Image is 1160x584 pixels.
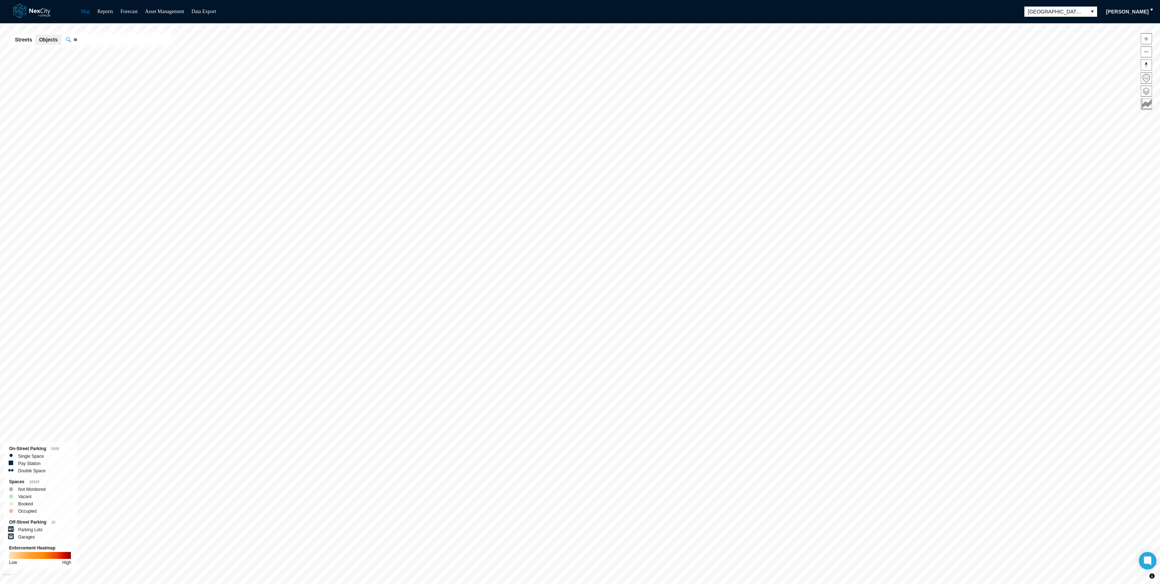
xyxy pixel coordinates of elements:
div: Spaces [9,478,71,486]
a: Reports [97,9,113,14]
label: Pay Station [18,460,40,467]
a: Asset Management [145,9,184,14]
label: Occupied [18,508,37,515]
span: Objects [39,36,57,43]
span: Zoom in [1141,33,1152,44]
div: High [62,559,71,566]
label: Parking Lots [18,526,43,533]
div: Low [9,559,17,566]
button: select [1088,7,1097,17]
button: Zoom in [1141,33,1152,44]
label: Booked [18,500,33,508]
a: Map [81,9,90,14]
button: Layers management [1141,86,1152,97]
span: Reset bearing to north [1141,60,1152,70]
div: Off-Street Parking [9,519,71,526]
button: Zoom out [1141,46,1152,57]
div: On-Street Parking [9,445,71,453]
img: enforcement [9,552,71,559]
button: Key metrics [1141,99,1152,110]
label: Double Space [18,467,45,474]
span: [PERSON_NAME] [1106,8,1149,15]
label: Single Space [18,453,44,460]
label: Not Monitored [18,486,45,493]
span: Zoom out [1141,47,1152,57]
label: Vacant [18,493,31,500]
a: Mapbox homepage [3,573,12,582]
span: 2449 [51,447,59,451]
div: Enforcement Heatmap [9,544,71,552]
span: Streets [15,36,32,43]
button: Toggle attribution [1148,572,1156,580]
button: [PERSON_NAME] [1101,6,1153,17]
span: 16014 [29,480,39,484]
a: Data Export [191,9,216,14]
span: 10 [51,520,55,524]
span: Toggle attribution [1150,572,1154,580]
button: Home [1141,72,1152,84]
button: Objects [35,35,61,45]
label: Garages [18,533,35,541]
a: Forecast [120,9,137,14]
button: Reset bearing to north [1141,59,1152,71]
span: [GEOGRAPHIC_DATA][PERSON_NAME] [1028,8,1084,15]
button: Streets [11,35,36,45]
